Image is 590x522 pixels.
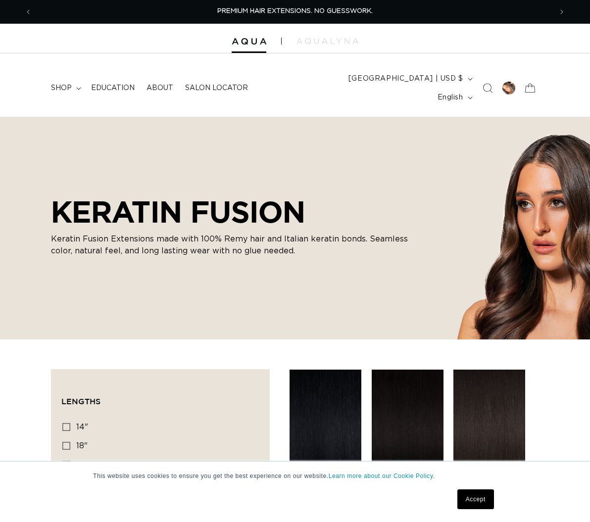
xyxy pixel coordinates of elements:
span: About [147,84,173,93]
span: Lengths [61,397,100,406]
a: About [141,78,179,98]
a: Education [85,78,141,98]
summary: shop [45,78,85,98]
summary: Lengths (0 selected) [61,380,259,415]
span: shop [51,84,72,93]
span: Education [91,84,135,93]
button: Next announcement [551,2,573,21]
button: Previous announcement [17,2,39,21]
a: Learn more about our Cookie Policy. [329,473,435,479]
a: Salon Locator [179,78,254,98]
span: 14" [76,423,88,431]
span: Salon Locator [185,84,248,93]
summary: Search [477,77,498,99]
a: Accept [457,489,494,509]
span: English [438,93,463,103]
h2: KERATIN FUSION [51,194,427,229]
span: 18" [76,442,88,450]
button: [GEOGRAPHIC_DATA] | USD $ [343,69,477,88]
p: This website uses cookies to ensure you get the best experience on our website. [93,472,497,480]
button: English [432,88,477,107]
img: Aqua Hair Extensions [232,38,266,45]
p: Keratin Fusion Extensions made with 100% Remy hair and Italian keratin bonds. Seamless color, nat... [51,233,427,257]
img: aqualyna.com [296,38,358,44]
span: PREMIUM HAIR EXTENSIONS. NO GUESSWORK. [217,8,373,14]
span: [GEOGRAPHIC_DATA] | USD $ [348,74,463,84]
